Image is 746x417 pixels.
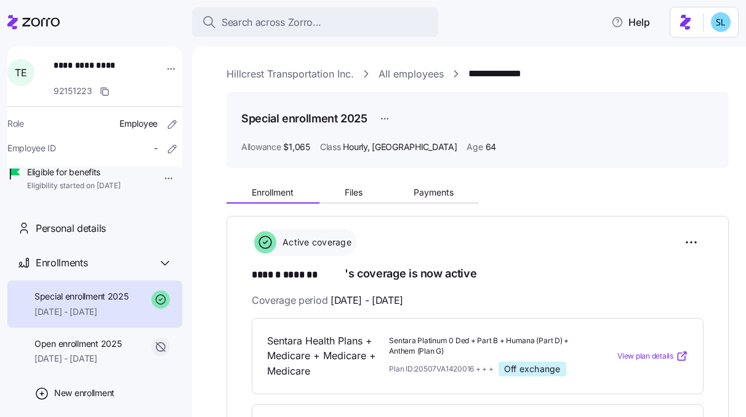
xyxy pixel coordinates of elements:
[617,350,688,362] a: View plan details
[119,117,158,130] span: Employee
[241,111,367,126] h1: Special enrollment 2025
[486,141,496,153] span: 64
[611,15,650,30] span: Help
[27,166,121,178] span: Eligible for benefits
[36,221,106,236] span: Personal details
[601,10,660,34] button: Help
[36,255,87,271] span: Enrollments
[27,181,121,191] span: Eligibility started on [DATE]
[54,85,92,97] span: 92151223
[617,351,673,362] span: View plan details
[7,117,24,130] span: Role
[343,141,457,153] span: Hourly, [GEOGRAPHIC_DATA]
[389,336,580,357] span: Sentara Platinum 0 Ded + Part B + Humana (Part D) + Anthem (Plan G)
[331,293,403,308] span: [DATE] - [DATE]
[241,141,281,153] span: Allowance
[15,68,26,77] span: T E
[345,188,363,197] span: Files
[389,363,493,374] span: Plan ID: 20507VA1420016 + + +
[252,293,403,308] span: Coverage period
[414,188,454,197] span: Payments
[34,306,129,318] span: [DATE] - [DATE]
[711,12,731,32] img: 7c620d928e46699fcfb78cede4daf1d1
[320,141,341,153] span: Class
[34,352,121,365] span: [DATE] - [DATE]
[227,66,354,82] a: Hillcrest Transportation Inc.
[7,142,56,154] span: Employee ID
[467,141,483,153] span: Age
[222,15,321,30] span: Search across Zorro...
[279,236,351,248] span: Active coverage
[252,188,294,197] span: Enrollment
[154,142,158,154] span: -
[192,7,438,37] button: Search across Zorro...
[34,338,121,350] span: Open enrollment 2025
[504,363,561,375] span: Off exchange
[283,141,310,153] span: $1,065
[252,266,704,283] h1: 's coverage is now active
[54,387,114,399] span: New enrollment
[379,66,444,82] a: All employees
[267,333,379,379] span: Sentara Health Plans + Medicare + Medicare + Medicare
[34,290,129,303] span: Special enrollment 2025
